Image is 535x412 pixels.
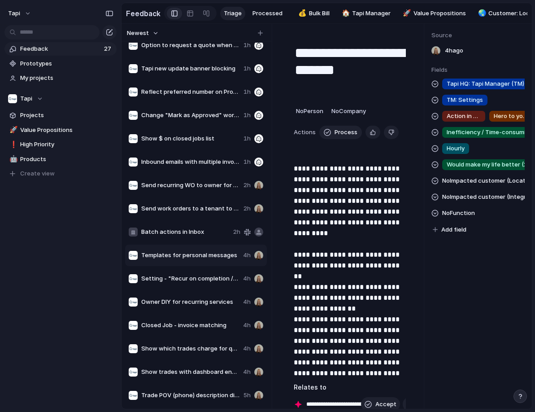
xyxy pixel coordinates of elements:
span: 2h [244,204,251,213]
div: 💰 [298,8,304,18]
h2: Feedback [126,8,161,19]
span: 4h [243,344,251,353]
a: ❗High Priority [4,138,117,151]
span: Hero to your clients [494,112,531,121]
div: 🚀Value Propositions [398,7,470,20]
span: Create view [20,169,55,178]
div: 🤖 [9,154,16,164]
div: 🌏 [478,8,484,18]
span: Show which trades charge for quotes [141,344,239,353]
span: 4h [243,321,251,330]
span: No Company [331,107,366,114]
span: Batch actions in Inbox [141,228,230,237]
button: 💰 [297,9,306,18]
span: Value Propositions [20,126,113,135]
span: 4h ago [445,46,463,55]
span: No Impacted customer (Integration) [442,192,525,202]
span: Change "Mark as Approved" wording [141,111,240,120]
span: TM: Settings [447,96,483,105]
a: Processed [249,7,286,20]
span: 1h [244,64,251,73]
span: 1h [244,111,251,120]
a: 🏠Tapi Manager [337,7,395,20]
a: Triage [220,7,245,20]
a: 💰Bulk Bill [293,7,333,20]
span: Inbound emails with multiple invoice links (& no attachment) only extract the first invoice link [141,158,240,167]
span: Would make my life better (2) [447,160,529,169]
span: 5h [244,391,251,400]
span: 4h [243,368,251,377]
a: My projects [4,71,117,85]
div: 🚀 [9,125,16,135]
span: Tapi Manager [352,9,391,18]
span: No Person [296,107,323,114]
button: ❗ [8,140,17,149]
button: Create view [4,167,117,180]
button: Process [319,126,362,139]
div: 🏠 [342,8,348,18]
span: Closed Job - invoice matching [141,321,239,330]
a: Feedback27 [4,42,117,56]
button: 🏠 [340,9,349,18]
span: Tapi new update banner blocking [141,64,240,73]
span: Send work orders to a tenant to complete [141,204,240,213]
span: Show $ on closed jobs list [141,134,240,143]
span: Source [431,31,525,40]
span: Processed [252,9,283,18]
span: Owner DIY for recurring services [141,298,239,307]
a: Projects [4,109,117,122]
button: 🚀 [8,126,17,135]
button: tapi [4,6,36,21]
span: Projects [20,111,113,120]
span: Newest [127,29,149,38]
span: 4h [243,298,251,307]
button: Tapi [4,92,117,105]
span: Templates for personal messages [141,251,239,260]
button: Add field [431,224,468,236]
span: Trade POV (phone) description difficulties [141,391,240,400]
div: ❗ [9,140,16,150]
span: Fields [431,66,525,75]
button: 🤖 [8,155,17,164]
span: Inefficiency / Time-consuming [447,128,531,137]
span: Show trades with dashboard enabled in Tapi 2 [141,368,239,377]
span: 4h [243,251,251,260]
button: 🚀 [401,9,410,18]
span: Products [20,155,113,164]
span: 1h [244,88,251,96]
span: 2h [233,228,240,237]
button: Accept [361,397,400,412]
span: Reflect preferred number on PropertyTree as Tapi Tenant Mobile number instead of home number [141,88,240,96]
button: NoPerson [294,104,326,118]
span: Prototypes [20,59,113,68]
span: Tapi HQ: Tapi Manager (TM) [447,79,524,88]
a: 🚀Value Propositions [4,123,117,137]
span: 27 [104,44,113,53]
span: Triage [224,9,242,18]
span: 1h [244,41,251,50]
a: 🤖Products [4,153,117,166]
span: Hourly [447,144,465,153]
button: Newest [126,27,160,39]
span: tapi [8,9,20,18]
span: No Function [442,208,475,219]
span: 1h [244,134,251,143]
span: No Impacted customer (Location) [442,175,525,186]
span: My projects [20,74,113,83]
span: Accept [375,400,396,409]
span: Bulk Bill [309,9,330,18]
button: NoCompany [329,104,368,118]
span: Action in seconds [447,112,481,121]
div: 🚀 [403,8,409,18]
span: Value Propositions [413,9,466,18]
button: Delete [384,126,399,139]
span: 2h [244,181,251,190]
a: Prototypes [4,57,117,70]
span: Process [335,128,357,137]
span: High Priority [20,140,113,149]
